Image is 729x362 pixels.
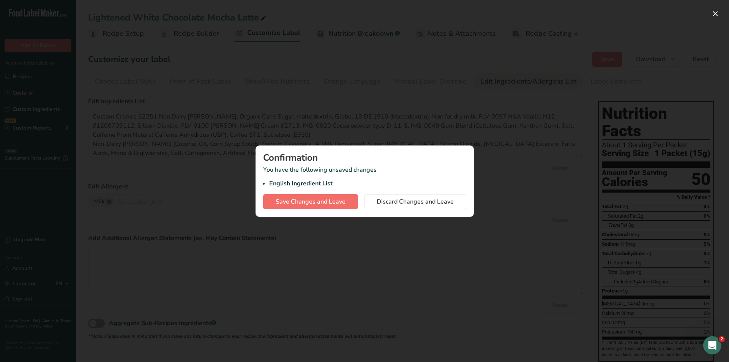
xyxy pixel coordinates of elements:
span: 2 [719,336,725,342]
iframe: Intercom live chat [703,336,721,354]
span: Discard Changes and Leave [377,197,454,206]
div: Confirmation [263,153,466,162]
button: Discard Changes and Leave [364,194,466,209]
span: Save Changes and Leave [276,197,346,206]
p: You have the following unsaved changes [263,165,466,188]
li: English Ingredient List [269,179,466,188]
button: Save Changes and Leave [263,194,358,209]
